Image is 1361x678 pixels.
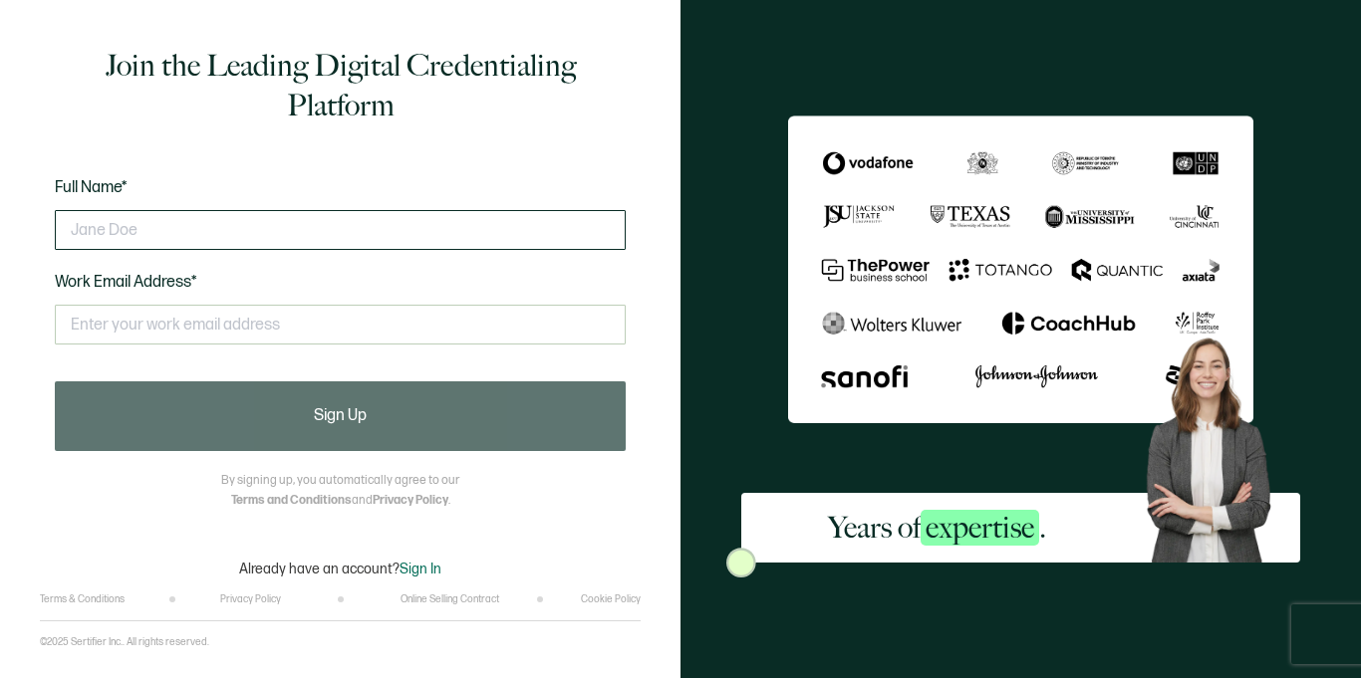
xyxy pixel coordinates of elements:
[55,381,626,451] button: Sign Up
[921,510,1039,546] span: expertise
[373,493,448,508] a: Privacy Policy
[40,593,125,605] a: Terms & Conditions
[400,561,441,577] span: Sign In
[231,493,352,508] a: Terms and Conditions
[221,471,459,511] p: By signing up, you automatically agree to our and .
[828,508,1046,548] h2: Years of .
[788,115,1253,422] img: Sertifier Signup - Years of <span class="strong-h">expertise</span>.
[220,593,281,605] a: Privacy Policy
[55,210,626,250] input: Jane Doe
[55,273,197,292] span: Work Email Address*
[55,305,626,344] input: Enter your work email address
[1133,327,1300,562] img: Sertifier Signup - Years of <span class="strong-h">expertise</span>. Hero
[726,548,756,577] img: Sertifier Signup
[401,593,499,605] a: Online Selling Contract
[40,636,209,648] p: ©2025 Sertifier Inc.. All rights reserved.
[581,593,641,605] a: Cookie Policy
[239,561,441,577] p: Already have an account?
[55,178,128,197] span: Full Name*
[55,46,626,125] h1: Join the Leading Digital Credentialing Platform
[314,408,367,424] span: Sign Up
